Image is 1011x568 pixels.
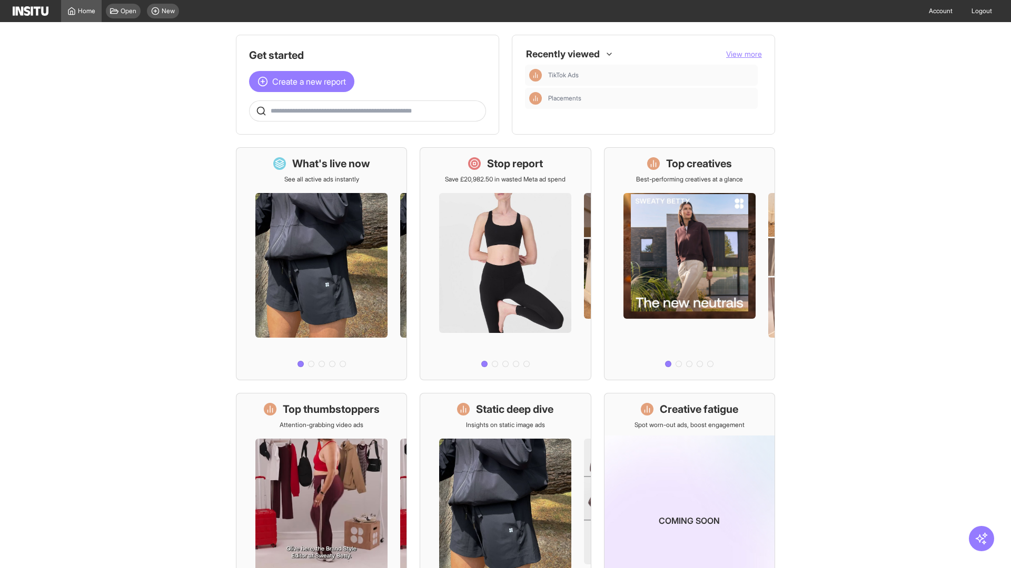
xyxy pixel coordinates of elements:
[604,147,775,380] a: Top creativesBest-performing creatives at a glance
[487,156,543,171] h1: Stop report
[78,7,95,15] span: Home
[236,147,407,380] a: What's live nowSee all active ads instantly
[548,71,754,79] span: TikTok Ads
[249,71,354,92] button: Create a new report
[292,156,370,171] h1: What's live now
[466,421,545,429] p: Insights on static image ads
[121,7,136,15] span: Open
[636,175,743,184] p: Best-performing creatives at a glance
[283,402,380,417] h1: Top thumbstoppers
[445,175,566,184] p: Save £20,982.50 in wasted Meta ad spend
[666,156,732,171] h1: Top creatives
[280,421,363,429] p: Attention-grabbing video ads
[726,49,762,59] button: View more
[420,147,591,380] a: Stop reportSave £20,982.50 in wasted Meta ad spend
[726,49,762,58] span: View more
[284,175,359,184] p: See all active ads instantly
[548,94,754,103] span: Placements
[548,71,579,79] span: TikTok Ads
[13,6,48,16] img: Logo
[529,92,542,105] div: Insights
[249,48,486,63] h1: Get started
[162,7,175,15] span: New
[548,94,581,103] span: Placements
[476,402,553,417] h1: Static deep dive
[529,69,542,82] div: Insights
[272,75,346,88] span: Create a new report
